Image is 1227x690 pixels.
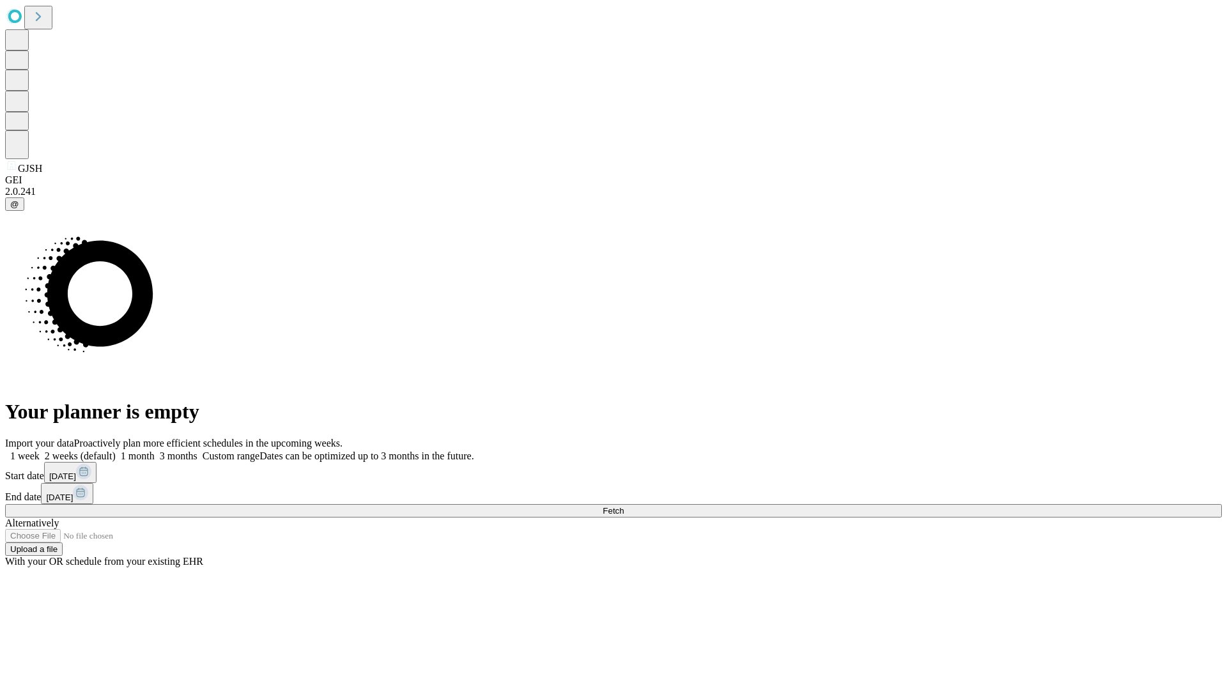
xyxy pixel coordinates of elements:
span: 1 week [10,450,40,461]
span: [DATE] [46,493,73,502]
span: Proactively plan more efficient schedules in the upcoming weeks. [74,438,343,448]
span: [DATE] [49,471,76,481]
button: [DATE] [41,483,93,504]
span: With your OR schedule from your existing EHR [5,556,203,567]
span: Fetch [603,506,624,516]
span: 2 weeks (default) [45,450,116,461]
button: Fetch [5,504,1222,517]
span: Import your data [5,438,74,448]
button: [DATE] [44,462,96,483]
div: 2.0.241 [5,186,1222,197]
span: 1 month [121,450,155,461]
span: Alternatively [5,517,59,528]
span: GJSH [18,163,42,174]
h1: Your planner is empty [5,400,1222,424]
button: @ [5,197,24,211]
div: End date [5,483,1222,504]
span: Dates can be optimized up to 3 months in the future. [259,450,474,461]
button: Upload a file [5,542,63,556]
span: Custom range [203,450,259,461]
span: @ [10,199,19,209]
div: Start date [5,462,1222,483]
span: 3 months [160,450,197,461]
div: GEI [5,174,1222,186]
